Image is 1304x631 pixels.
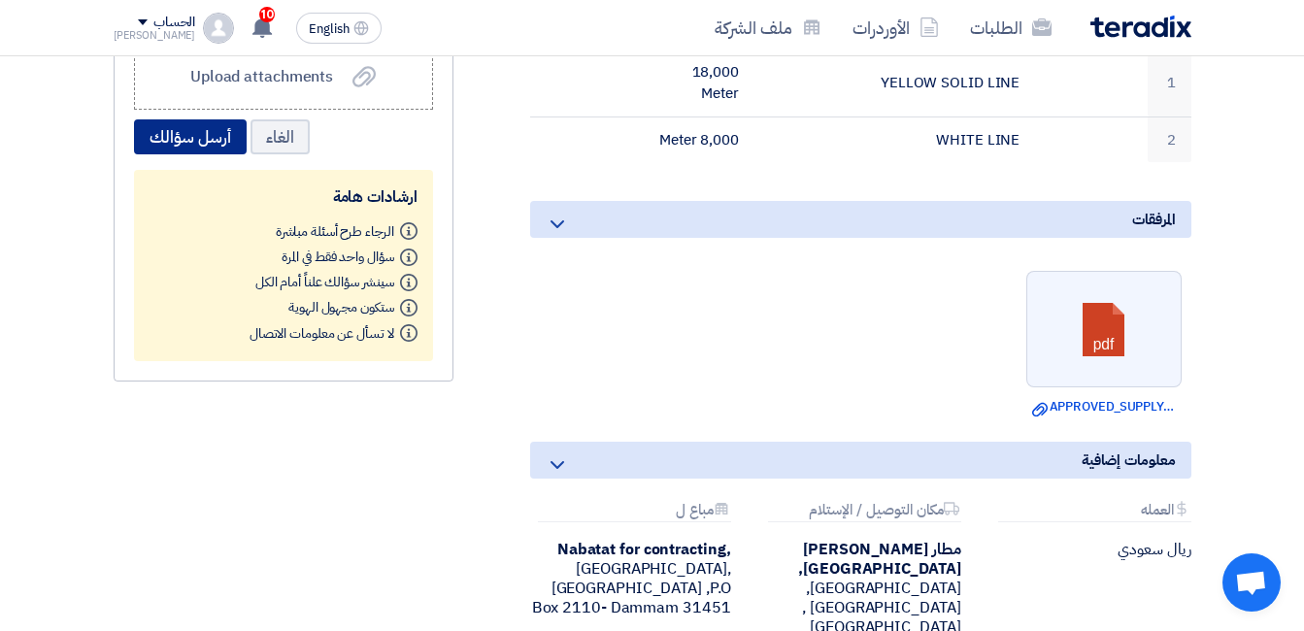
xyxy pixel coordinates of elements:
div: مكان التوصيل / الإستلام [768,502,961,522]
span: 10 [259,7,275,22]
img: profile_test.png [203,13,234,44]
td: 18,000 Meter [642,50,754,117]
b: Nabatat for contracting, [557,538,731,561]
span: English [309,22,350,36]
button: أرسل سؤالك [134,119,247,154]
td: YELLOW SOLID LINE [754,50,1035,117]
b: مطار [PERSON_NAME][GEOGRAPHIC_DATA], [798,538,960,581]
div: [GEOGRAPHIC_DATA], [GEOGRAPHIC_DATA] ,P.O Box 2110- Dammam 31451 [530,540,731,617]
div: مباع ل [538,502,731,522]
a: الطلبات [954,5,1067,50]
a: Open chat [1222,553,1281,612]
div: العمله [998,502,1191,522]
img: Teradix logo [1090,16,1191,38]
span: لا تسأل عن معلومات الاتصال [250,322,394,343]
a: ملف الشركة [699,5,837,50]
td: 2 [1148,116,1191,162]
div: الحساب [153,15,195,31]
button: English [296,13,382,44]
span: الرجاء طرح أسئلة مباشرة [276,220,394,241]
span: المرفقات [1132,209,1175,230]
span: معلومات إضافية [1082,449,1176,471]
a: APPROVED_SUPPLY_SERVICE_CONTRACT_OF_ROAD_MARKING_REPAINTING_FOR_SOUTH_SERVICE_LEVEL_ROAD_.pdf [1032,397,1176,416]
a: الأوردرات [837,5,954,50]
td: WHITE LINE [754,116,1035,162]
div: [PERSON_NAME] [114,30,196,41]
span: ستكون مجهول الهوية [288,297,393,317]
span: Upload attachments [190,65,333,88]
span: سينشر سؤالك علناً أمام الكل [255,272,394,292]
span: سؤال واحد فقط في المرة [282,247,393,267]
td: 1 [1148,50,1191,117]
td: 8,000 Meter [642,116,754,162]
div: ارشادات هامة [150,185,418,209]
div: ريال سعودي [990,540,1191,559]
button: الغاء [251,119,310,154]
